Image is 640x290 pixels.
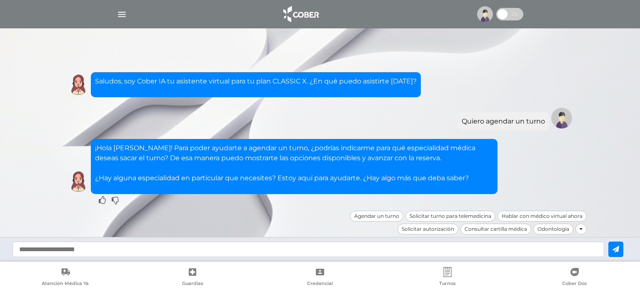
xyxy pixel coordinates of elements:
[397,224,458,235] div: Solicitar autorización
[95,76,417,86] p: Saludos, soy Cober IA tu asistente virtual para tu plan CLASSIC X. ¿En qué puedo asistirte [DATE]?
[68,74,89,95] img: Cober IA
[497,211,587,222] div: Hablar con médico virtual ahora
[117,9,127,20] img: Cober_menu-lines-white.svg
[307,280,333,288] span: Credencial
[95,143,493,183] p: ¡Hola [PERSON_NAME]! Para poder ayudarte a agendar un turno, ¿podrías indicarme para qué especial...
[350,211,403,222] div: Agendar un turno
[460,224,531,235] div: Consultar cartilla médica
[42,280,89,288] span: Atención Médica Ya
[533,224,573,235] div: Odontología
[68,171,89,192] img: Cober IA
[551,108,572,129] img: Tu imagen
[2,267,129,288] a: Atención Médica Ya
[462,116,545,126] div: Quiero agendar un turno
[405,211,495,222] div: Solicitar turno para telemedicina
[439,280,456,288] span: Turnos
[562,280,587,288] span: Cober Doc
[279,4,322,24] img: logo_cober_home-white.png
[384,267,511,288] a: Turnos
[477,6,493,22] img: profile-placeholder.svg
[182,280,203,288] span: Guardias
[511,267,638,288] a: Cober Doc
[256,267,384,288] a: Credencial
[129,267,257,288] a: Guardias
